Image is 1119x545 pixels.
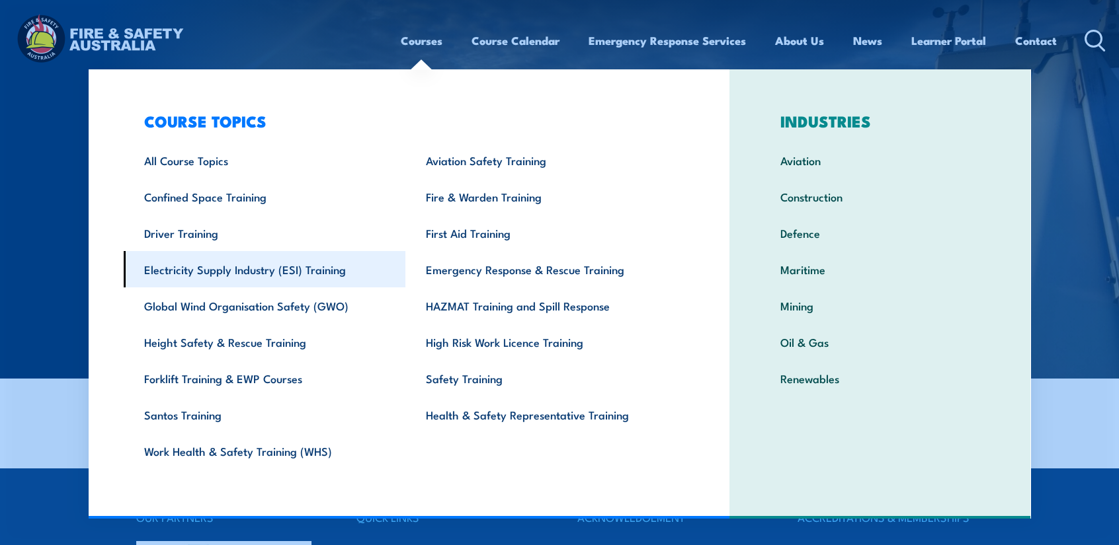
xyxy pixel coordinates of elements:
[853,23,882,58] a: News
[401,23,442,58] a: Courses
[405,396,688,433] a: Health & Safety Representative Training
[124,178,406,215] a: Confined Space Training
[405,142,688,178] a: Aviation Safety Training
[124,215,406,251] a: Driver Training
[405,215,688,251] a: First Aid Training
[405,360,688,396] a: Safety Training
[124,360,406,396] a: Forklift Training & EWP Courses
[589,23,746,58] a: Emergency Response Services
[760,178,1000,215] a: Construction
[124,433,406,469] a: Work Health & Safety Training (WHS)
[1015,23,1057,58] a: Contact
[760,324,1000,360] a: Oil & Gas
[124,396,406,433] a: Santos Training
[124,324,406,360] a: Height Safety & Rescue Training
[760,142,1000,178] a: Aviation
[124,251,406,287] a: Electricity Supply Industry (ESI) Training
[405,324,688,360] a: High Risk Work Licence Training
[124,287,406,324] a: Global Wind Organisation Safety (GWO)
[911,23,986,58] a: Learner Portal
[405,287,688,324] a: HAZMAT Training and Spill Response
[124,142,406,178] a: All Course Topics
[760,251,1000,287] a: Maritime
[472,23,559,58] a: Course Calendar
[760,112,1000,130] h3: INDUSTRIES
[405,251,688,287] a: Emergency Response & Rescue Training
[760,360,1000,396] a: Renewables
[405,178,688,215] a: Fire & Warden Training
[760,287,1000,324] a: Mining
[124,112,688,130] h3: COURSE TOPICS
[760,215,1000,251] a: Defence
[775,23,824,58] a: About Us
